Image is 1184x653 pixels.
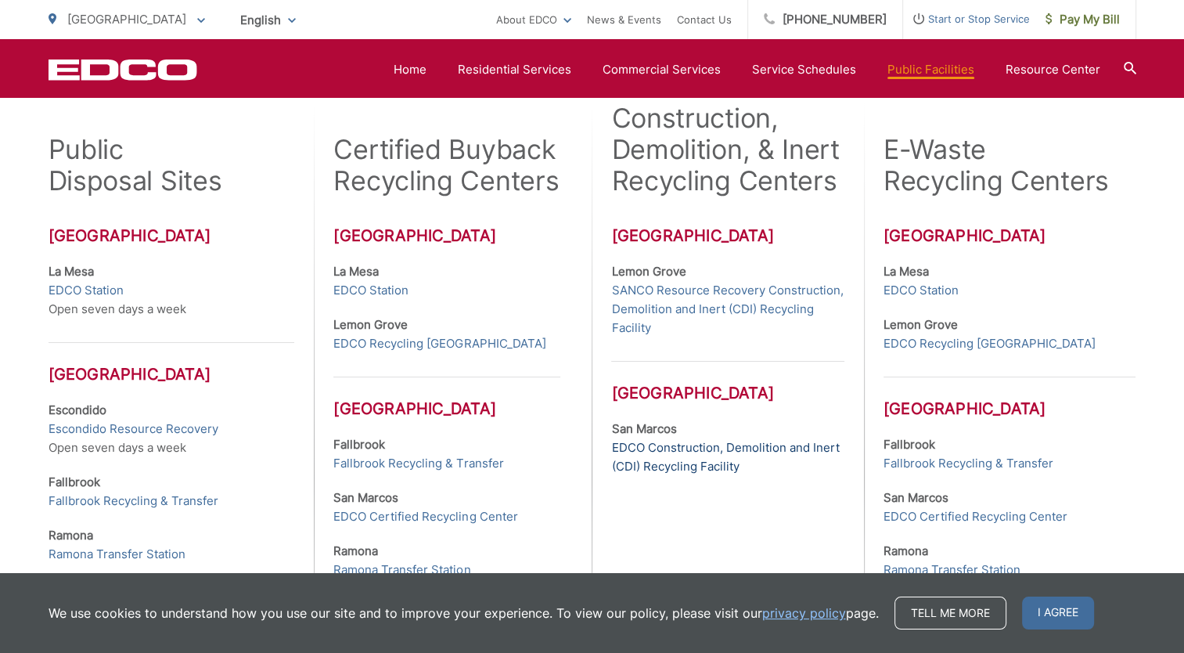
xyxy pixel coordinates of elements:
[884,134,1109,197] h2: E-Waste Recycling Centers
[458,60,571,79] a: Residential Services
[49,342,295,384] h3: [GEOGRAPHIC_DATA]
[611,281,844,337] a: SANCO Resource Recovery Construction, Demolition and Inert (CDI) Recycling Facility
[333,507,517,526] a: EDCO Certified Recycling Center
[49,262,295,319] p: Open seven days a week
[49,281,124,300] a: EDCO Station
[333,561,470,579] a: Ramona Transfer Station
[887,60,974,79] a: Public Facilities
[611,421,676,436] strong: San Marcos
[884,226,1135,245] h3: [GEOGRAPHIC_DATA]
[333,281,408,300] a: EDCO Station
[49,402,106,417] strong: Escondido
[884,377,1135,418] h3: [GEOGRAPHIC_DATA]
[333,437,385,452] strong: Fallbrook
[496,10,571,29] a: About EDCO
[677,10,732,29] a: Contact Us
[49,226,295,245] h3: [GEOGRAPHIC_DATA]
[49,420,218,438] a: Escondido Resource Recovery
[1045,10,1120,29] span: Pay My Bill
[49,604,879,622] p: We use cookies to understand how you use our site and to improve your experience. To view our pol...
[884,454,1053,473] a: Fallbrook Recycling & Transfer
[333,490,398,505] strong: San Marcos
[884,507,1067,526] a: EDCO Certified Recycling Center
[587,10,661,29] a: News & Events
[49,401,295,457] p: Open seven days a week
[333,264,379,279] strong: La Mesa
[603,60,721,79] a: Commercial Services
[333,543,378,558] strong: Ramona
[333,317,408,332] strong: Lemon Grove
[884,334,1096,353] a: EDCO Recycling [GEOGRAPHIC_DATA]
[67,12,186,27] span: [GEOGRAPHIC_DATA]
[884,264,929,279] strong: La Mesa
[884,281,959,300] a: EDCO Station
[49,134,222,197] h2: Public Disposal Sites
[49,545,185,564] a: Ramona Transfer Station
[752,60,856,79] a: Service Schedules
[49,59,197,81] a: EDCD logo. Return to the homepage.
[611,361,844,402] h3: [GEOGRAPHIC_DATA]
[611,226,844,245] h3: [GEOGRAPHIC_DATA]
[884,437,935,452] strong: Fallbrook
[49,492,218,510] a: Fallbrook Recycling & Transfer
[229,6,308,34] span: English
[333,334,545,353] a: EDCO Recycling [GEOGRAPHIC_DATA]
[884,561,1020,579] a: Ramona Transfer Station
[884,490,948,505] strong: San Marcos
[1006,60,1100,79] a: Resource Center
[762,604,846,622] a: privacy policy
[884,317,958,332] strong: Lemon Grove
[49,264,94,279] strong: La Mesa
[333,226,560,245] h3: [GEOGRAPHIC_DATA]
[49,528,93,543] strong: Ramona
[333,134,560,197] h2: Certified Buyback Recycling Centers
[884,543,928,558] strong: Ramona
[333,454,503,473] a: Fallbrook Recycling & Transfer
[333,377,560,418] h3: [GEOGRAPHIC_DATA]
[611,103,844,197] h2: Construction, Demolition, & Inert Recycling Centers
[49,474,100,489] strong: Fallbrook
[611,438,844,476] a: EDCO Construction, Demolition and Inert (CDI) Recycling Facility
[394,60,426,79] a: Home
[611,264,686,279] strong: Lemon Grove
